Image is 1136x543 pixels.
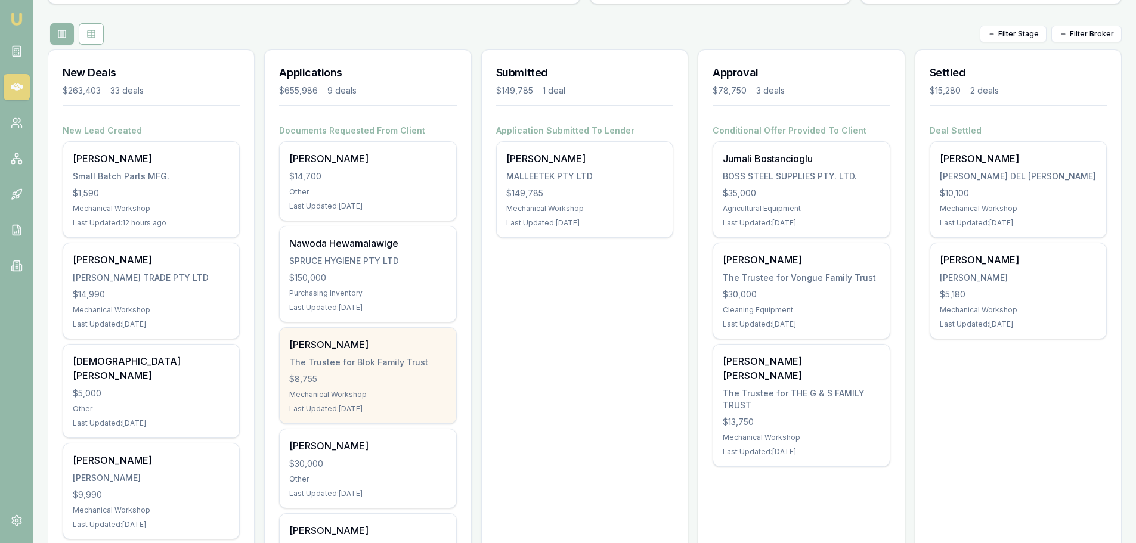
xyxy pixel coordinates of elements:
div: $8,755 [289,373,446,385]
h3: Applications [279,64,456,81]
div: Jumali Bostancioglu [723,151,880,166]
div: Last Updated: [DATE] [940,218,1097,228]
div: [PERSON_NAME] [506,151,663,166]
div: $14,700 [289,170,446,182]
div: Other [289,474,446,484]
div: $30,000 [723,288,880,300]
div: MALLEETEK PTY LTD [506,170,663,182]
h3: Settled [930,64,1107,81]
div: $655,986 [279,85,318,97]
div: $1,590 [73,187,230,199]
div: The Trustee for Blok Family Trust [289,356,446,368]
div: Agricultural Equipment [723,204,880,213]
div: 33 deals [110,85,144,97]
div: Last Updated: [DATE] [723,447,880,457]
div: Cleaning Equipment [723,305,880,315]
div: [PERSON_NAME] [289,439,446,453]
h4: Deal Settled [930,125,1107,136]
div: Last Updated: [DATE] [506,218,663,228]
div: [PERSON_NAME] [723,253,880,267]
div: 3 deals [756,85,785,97]
div: $149,785 [496,85,533,97]
div: Last Updated: [DATE] [723,218,880,228]
h3: Submitted [496,64,673,81]
div: 2 deals [970,85,999,97]
div: The Trustee for Vongue Family Trust [723,272,880,284]
span: Filter Stage [998,29,1039,39]
button: Filter Broker [1051,26,1122,42]
div: $78,750 [713,85,747,97]
img: emu-icon-u.png [10,12,24,26]
div: Last Updated: [DATE] [940,319,1097,329]
div: [PERSON_NAME] [73,453,230,467]
div: Last Updated: [DATE] [73,520,230,529]
div: Mechanical Workshop [73,305,230,315]
div: [PERSON_NAME] DEL [PERSON_NAME] [940,170,1097,182]
div: $149,785 [506,187,663,199]
div: [PERSON_NAME] [289,523,446,538]
div: The Trustee for THE G & S FAMILY TRUST [723,387,880,411]
div: Mechanical Workshop [940,305,1097,315]
div: [PERSON_NAME] [289,151,446,166]
div: SPRUCE HYGIENE PTY LTD [289,255,446,267]
div: [PERSON_NAME] [940,272,1097,284]
div: $35,000 [723,187,880,199]
h4: Conditional Offer Provided To Client [713,125,890,136]
h4: Application Submitted To Lender [496,125,673,136]
div: Other [289,187,446,197]
div: Mechanical Workshop [73,204,230,213]
div: 9 deals [327,85,357,97]
div: Last Updated: [DATE] [289,303,446,312]
div: $30,000 [289,458,446,470]
div: Last Updated: [DATE] [73,418,230,428]
div: Purchasing Inventory [289,288,446,298]
div: 1 deal [543,85,565,97]
div: [PERSON_NAME] [PERSON_NAME] [723,354,880,383]
button: Filter Stage [980,26,1047,42]
div: Other [73,404,230,414]
div: $263,403 [63,85,101,97]
div: $14,990 [73,288,230,300]
div: [PERSON_NAME] [73,151,230,166]
div: Last Updated: 12 hours ago [73,218,230,228]
div: Mechanical Workshop [506,204,663,213]
div: [PERSON_NAME] [289,337,446,352]
div: $150,000 [289,272,446,284]
div: [PERSON_NAME] [940,253,1097,267]
h3: New Deals [63,64,240,81]
div: $10,100 [940,187,1097,199]
div: Last Updated: [DATE] [723,319,880,329]
div: Small Batch Parts MFG. [73,170,230,182]
h3: Approval [713,64,890,81]
div: [PERSON_NAME] TRADE PTY LTD [73,272,230,284]
div: Mechanical Workshop [940,204,1097,213]
div: Mechanical Workshop [289,390,446,399]
div: Nawoda Hewamalawige [289,236,446,250]
div: $9,990 [73,489,230,501]
div: [PERSON_NAME] [940,151,1097,166]
div: $5,180 [940,288,1097,300]
h4: Documents Requested From Client [279,125,456,136]
div: [PERSON_NAME] [73,472,230,484]
div: Last Updated: [DATE] [289,404,446,414]
div: Mechanical Workshop [73,505,230,515]
div: $5,000 [73,387,230,399]
div: [DEMOGRAPHIC_DATA][PERSON_NAME] [73,354,230,383]
div: Mechanical Workshop [723,433,880,442]
span: Filter Broker [1070,29,1114,39]
div: Last Updated: [DATE] [289,201,446,211]
div: $15,280 [930,85,961,97]
div: Last Updated: [DATE] [289,489,446,498]
div: Last Updated: [DATE] [73,319,230,329]
div: [PERSON_NAME] [73,253,230,267]
div: BOSS STEEL SUPPLIES PTY. LTD. [723,170,880,182]
div: $13,750 [723,416,880,428]
h4: New Lead Created [63,125,240,136]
